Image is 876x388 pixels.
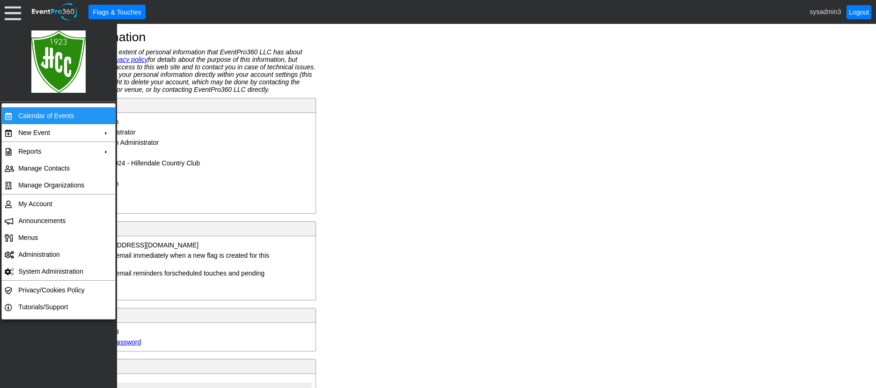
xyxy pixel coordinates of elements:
[2,143,115,160] tr: Reports
[2,177,115,194] tr: Manage Organizations
[99,269,265,284] span: scheduled touches and pending flags
[37,310,314,321] div: User Credentials
[18,234,38,241] span: Menus
[5,4,21,20] div: Menu: Click or 'Crtl+M' to toggle menu open/close
[847,5,871,19] a: Logout
[88,241,199,249] div: [EMAIL_ADDRESS][DOMAIN_NAME]
[15,246,98,263] td: Administration
[37,224,314,234] div: Notifications
[2,160,115,177] tr: Manage Contacts
[15,124,98,141] td: New Event
[15,212,98,229] td: Announcements
[2,212,115,229] tr: Announcements
[810,7,841,15] span: sysadmin3
[30,1,79,22] img: EventPro360
[2,246,115,263] tr: Administration
[2,195,115,212] tr: My Account
[97,180,272,187] div: System
[2,263,115,280] tr: System Administration
[15,160,98,177] td: Manage Contacts
[15,177,98,194] td: Manage Organizations
[2,298,115,315] tr: Tutorials/Support
[91,7,143,17] span: Flags & Touches
[15,107,98,124] td: Calendar of Events
[86,327,311,337] td: sysadmin3
[97,139,159,146] div: System Administrator
[2,124,115,141] tr: New Event
[15,282,98,298] td: Privacy/Cookies Policy
[37,100,314,111] div: User Identification
[31,23,86,100] img: Logo
[99,269,265,284] label: Send email reminders for
[109,56,148,63] a: privacy policy
[35,31,841,44] h1: Account Information
[2,229,115,246] tr: <span>Menus</span>
[15,263,98,280] td: System Administration
[97,159,200,167] div: ZZZ 2024 - Hillendale Country Club
[15,298,98,315] td: Tutorials/Support
[15,143,98,160] td: Reports
[2,282,115,298] tr: Privacy/Cookies Policy
[35,48,316,93] div: The information below is the extent of personal information that EventPro360 LLC has about you. Y...
[99,252,269,267] label: Send email immediately when a new flag is created for this user
[37,361,314,372] div: User Permissions
[15,195,98,212] td: My Account
[2,107,115,124] tr: Calendar of Events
